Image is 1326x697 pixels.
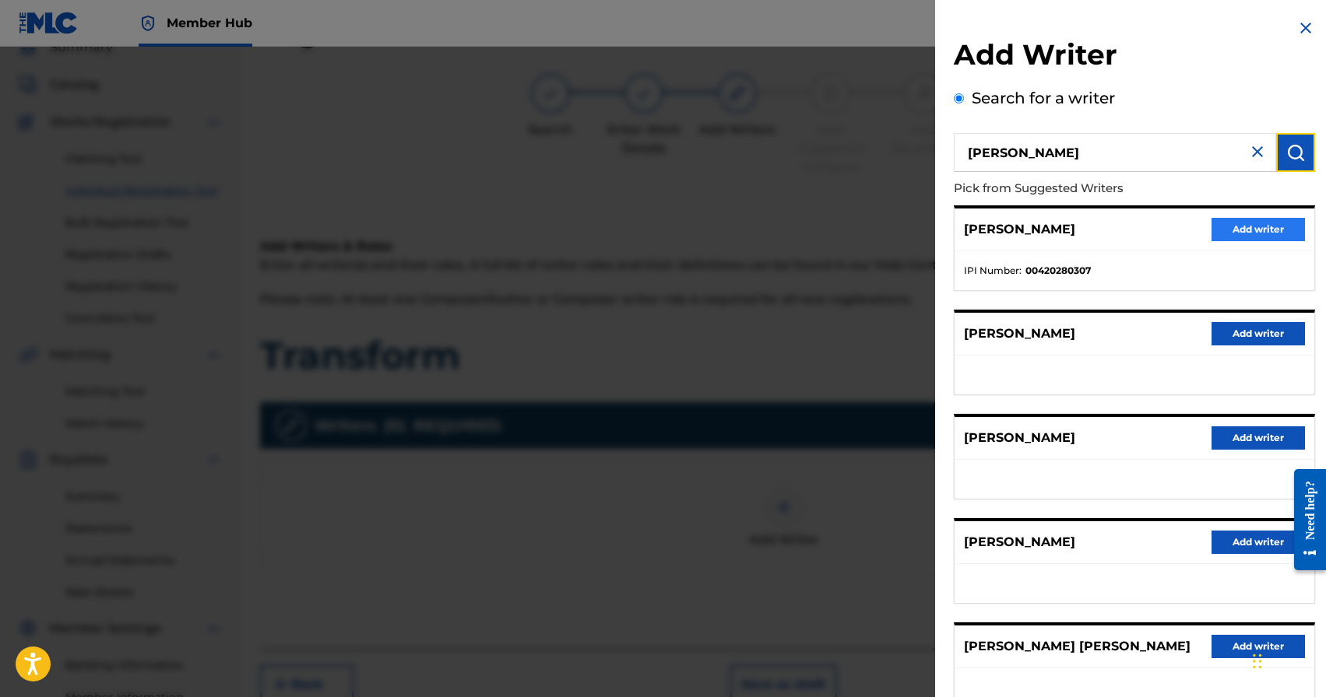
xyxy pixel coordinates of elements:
[954,133,1276,172] input: Search writer's name or IPI Number
[972,89,1115,107] label: Search for a writer
[167,14,252,32] span: Member Hub
[964,429,1075,447] p: [PERSON_NAME]
[1212,218,1305,241] button: Add writer
[139,14,157,33] img: Top Rightsholder
[1212,635,1305,658] button: Add writer
[1212,531,1305,554] button: Add writer
[1282,457,1326,582] iframe: Resource Center
[1212,426,1305,450] button: Add writer
[954,172,1226,205] p: Pick from Suggested Writers
[1248,142,1267,161] img: close
[1286,143,1305,162] img: Search Works
[964,324,1075,343] p: [PERSON_NAME]
[964,220,1075,239] p: [PERSON_NAME]
[964,637,1191,656] p: [PERSON_NAME] [PERSON_NAME]
[964,533,1075,552] p: [PERSON_NAME]
[964,264,1022,278] span: IPI Number :
[1025,264,1091,278] strong: 00420280307
[1253,638,1262,685] div: Drag
[19,12,79,34] img: MLC Logo
[1212,322,1305,345] button: Add writer
[954,37,1315,77] h2: Add Writer
[1248,622,1326,697] iframe: Chat Widget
